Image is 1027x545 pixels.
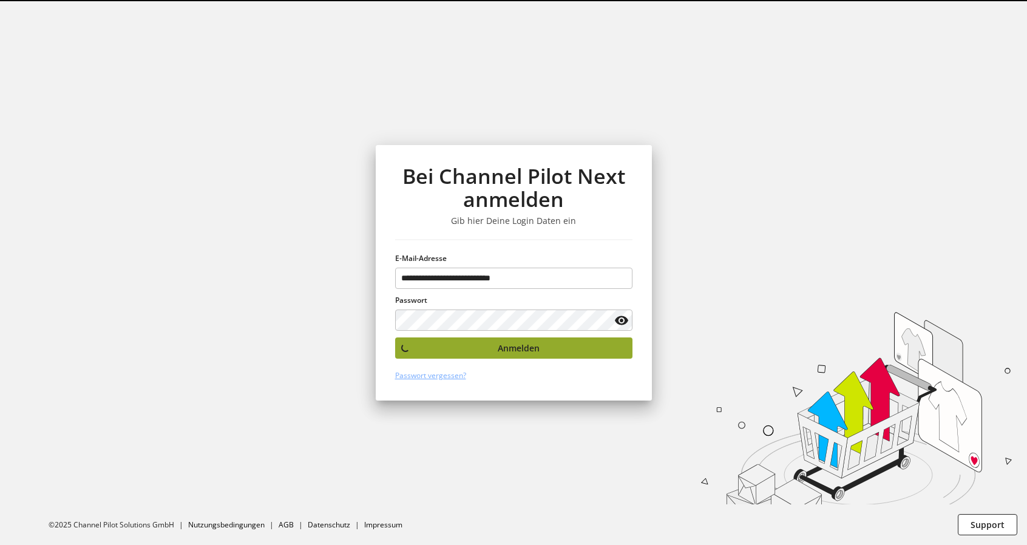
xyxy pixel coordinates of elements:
[958,514,1017,535] button: Support
[49,520,188,530] li: ©2025 Channel Pilot Solutions GmbH
[279,520,294,530] a: AGB
[395,164,632,211] h1: Bei Channel Pilot Next anmelden
[308,520,350,530] a: Datenschutz
[597,313,611,328] keeper-lock: Open Keeper Popup
[188,520,265,530] a: Nutzungsbedingungen
[395,295,427,305] span: Passwort
[971,518,1005,531] span: Support
[395,253,447,263] span: E-Mail-Adresse
[395,215,632,226] h3: Gib hier Deine Login Daten ein
[364,520,402,530] a: Impressum
[395,370,466,381] a: Passwort vergessen?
